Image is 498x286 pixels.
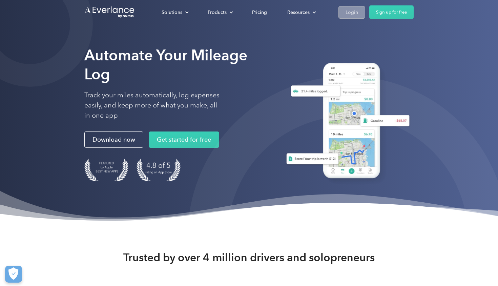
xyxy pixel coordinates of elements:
img: Badge for Featured by Apple Best New Apps [84,159,128,181]
a: Go to homepage [84,6,135,19]
p: Track your miles automatically, log expenses easily, and keep more of what you make, all in one app [84,90,220,121]
a: Download now [84,131,143,148]
strong: Trusted by over 4 million drivers and solopreneurs [123,251,375,264]
div: Solutions [162,8,182,17]
img: Everlance, mileage tracker app, expense tracking app [278,58,414,186]
div: Resources [281,6,321,18]
a: Get started for free [149,131,219,148]
div: Solutions [155,6,194,18]
a: Login [338,6,365,19]
a: Sign up for free [369,5,414,19]
strong: Automate Your Mileage Log [84,46,247,83]
div: Pricing [252,8,267,17]
div: Login [346,8,358,17]
img: 4.9 out of 5 stars on the app store [137,159,181,181]
div: Products [208,8,227,17]
div: Resources [287,8,310,17]
div: Products [201,6,238,18]
button: Cookies Settings [5,266,22,283]
a: Pricing [245,6,274,18]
